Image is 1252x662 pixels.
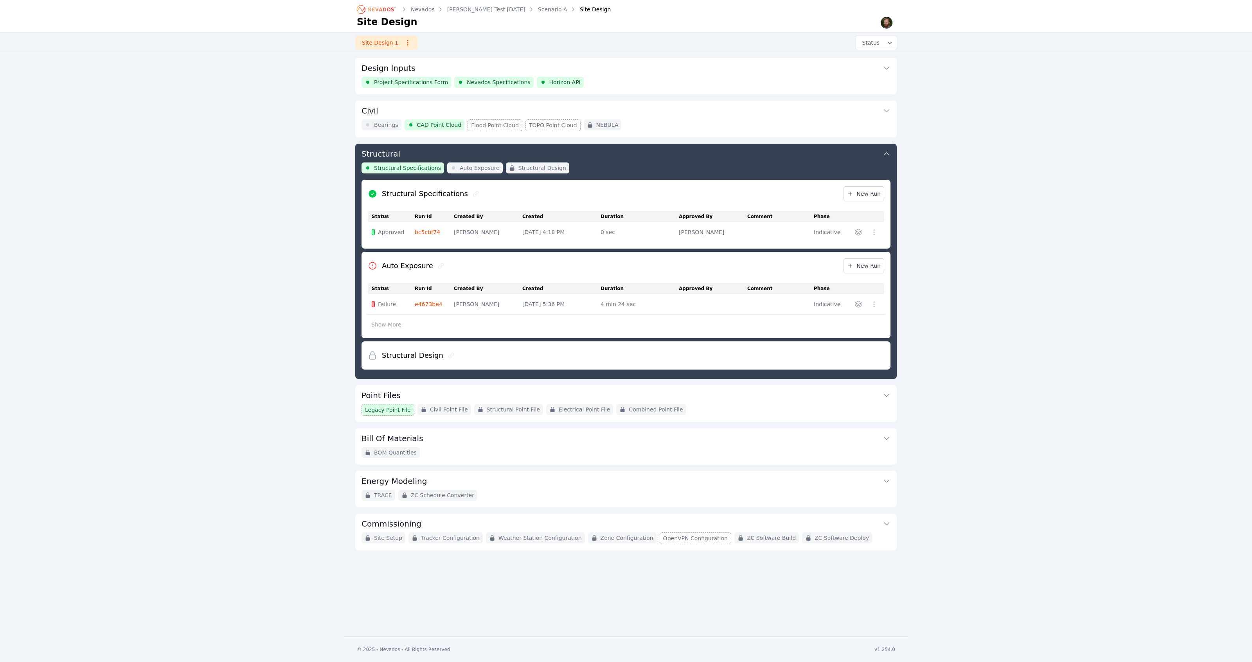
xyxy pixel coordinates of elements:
th: Created [522,283,601,294]
a: New Run [844,258,884,273]
span: New Run [847,262,881,270]
th: Approved By [679,211,747,222]
div: Site Design [569,5,611,13]
span: Civil Point File [430,406,468,413]
h3: Point Files [362,390,401,401]
h2: Structural Design [382,350,443,361]
h2: Auto Exposure [382,260,433,271]
div: Indicative [814,228,844,236]
div: Design InputsProject Specifications FormNevados SpecificationsHorizon API [355,58,897,94]
td: [DATE] 5:36 PM [522,294,601,315]
a: Site Design 1 [355,36,417,50]
div: Point FilesLegacy Point FileCivil Point FileStructural Point FileElectrical Point FileCombined Po... [355,385,897,422]
th: Comment [747,211,814,222]
span: Weather Station Configuration [498,534,582,542]
span: Flood Point Cloud [471,121,519,129]
span: ZC Software Deploy [815,534,869,542]
td: [DATE] 4:18 PM [522,222,601,242]
div: Energy ModelingTRACEZC Schedule Converter [355,471,897,507]
div: © 2025 - Nevados - All Rights Reserved [357,646,450,653]
th: Created By [454,211,522,222]
span: Failure [378,300,396,308]
a: New Run [844,186,884,201]
span: Project Specifications Form [374,78,448,86]
div: StructuralStructural SpecificationsAuto ExposureStructural DesignStructural SpecificationsNew Run... [355,144,897,379]
span: Site Setup [374,534,402,542]
span: ZC Schedule Converter [411,491,474,499]
div: Indicative [814,300,844,308]
h3: Commissioning [362,518,421,529]
a: [PERSON_NAME] Test [DATE] [447,5,525,13]
h2: Structural Specifications [382,188,468,199]
span: Structural Design [518,164,566,172]
span: TRACE [374,491,392,499]
th: Status [368,211,415,222]
span: Zone Configuration [601,534,653,542]
h3: Bill Of Materials [362,433,423,444]
span: Combined Point File [629,406,683,413]
div: 4 min 24 sec [601,300,675,308]
a: bc5cbf74 [415,229,440,235]
span: OpenVPN Configuration [663,534,728,542]
button: Commissioning [362,514,890,532]
th: Run Id [415,283,454,294]
button: Status [856,36,897,50]
span: Horizon API [549,78,581,86]
span: NEBULA [596,121,619,129]
span: Electrical Point File [559,406,610,413]
span: Structural Specifications [374,164,441,172]
div: Bill Of MaterialsBOM Quantities [355,428,897,465]
th: Created By [454,283,522,294]
span: ZC Software Build [747,534,796,542]
span: Status [859,39,880,47]
nav: Breadcrumb [357,3,611,16]
h3: Energy Modeling [362,476,427,487]
span: TOPO Point Cloud [529,121,577,129]
span: New Run [847,190,881,198]
th: Created [522,211,601,222]
th: Comment [747,283,814,294]
span: Nevados Specifications [467,78,530,86]
button: Energy Modeling [362,471,890,490]
button: Point Files [362,385,890,404]
h3: Civil [362,105,378,116]
a: Nevados [411,5,435,13]
span: Tracker Configuration [421,534,480,542]
td: [PERSON_NAME] [679,222,747,242]
span: BOM Quantities [374,449,417,456]
button: Show More [368,317,405,332]
th: Duration [601,211,679,222]
button: Bill Of Materials [362,428,890,447]
button: Civil [362,101,890,119]
span: Auto Exposure [460,164,500,172]
div: v1.254.0 [874,646,895,653]
div: 0 sec [601,228,675,236]
h3: Design Inputs [362,63,416,74]
div: CommissioningSite SetupTracker ConfigurationWeather Station ConfigurationZone ConfigurationOpenVP... [355,514,897,550]
div: CivilBearingsCAD Point CloudFlood Point CloudTOPO Point CloudNEBULA [355,101,897,137]
th: Duration [601,283,679,294]
button: Structural [362,144,890,162]
span: Bearings [374,121,398,129]
a: e4673be4 [415,301,443,307]
h1: Site Design [357,16,417,28]
span: CAD Point Cloud [417,121,462,129]
span: Structural Point File [487,406,540,413]
a: Scenario A [538,5,567,13]
td: [PERSON_NAME] [454,222,522,242]
button: Design Inputs [362,58,890,77]
span: Approved [378,228,404,236]
th: Phase [814,283,848,294]
th: Phase [814,211,848,222]
th: Approved By [679,283,747,294]
th: Run Id [415,211,454,222]
img: Sam Prest [880,16,893,29]
th: Status [368,283,415,294]
h3: Structural [362,148,400,159]
span: Legacy Point File [365,406,411,414]
td: [PERSON_NAME] [454,294,522,315]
